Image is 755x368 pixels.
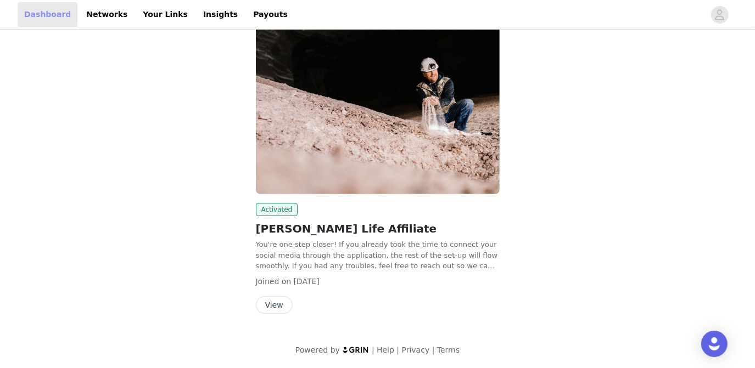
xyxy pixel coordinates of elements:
a: Payouts [247,2,294,27]
a: Your Links [136,2,194,27]
a: Networks [80,2,134,27]
button: View [256,296,293,314]
span: Joined on [256,277,292,286]
a: View [256,301,293,309]
a: Dashboard [18,2,77,27]
a: Insights [197,2,244,27]
span: | [372,346,374,354]
span: Powered by [295,346,340,354]
div: avatar [714,6,725,24]
span: Activated [256,203,298,216]
span: | [396,346,399,354]
div: Open Intercom Messenger [701,331,728,357]
p: You're one step closer! If you already took the time to connect your social media through the app... [256,239,500,271]
a: Privacy [402,346,430,354]
h2: [PERSON_NAME] Life Affiliate [256,220,500,237]
a: Help [377,346,394,354]
span: | [432,346,435,354]
span: [DATE] [294,277,320,286]
img: Real Salt [256,12,500,194]
a: Terms [437,346,460,354]
img: logo [342,346,370,353]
